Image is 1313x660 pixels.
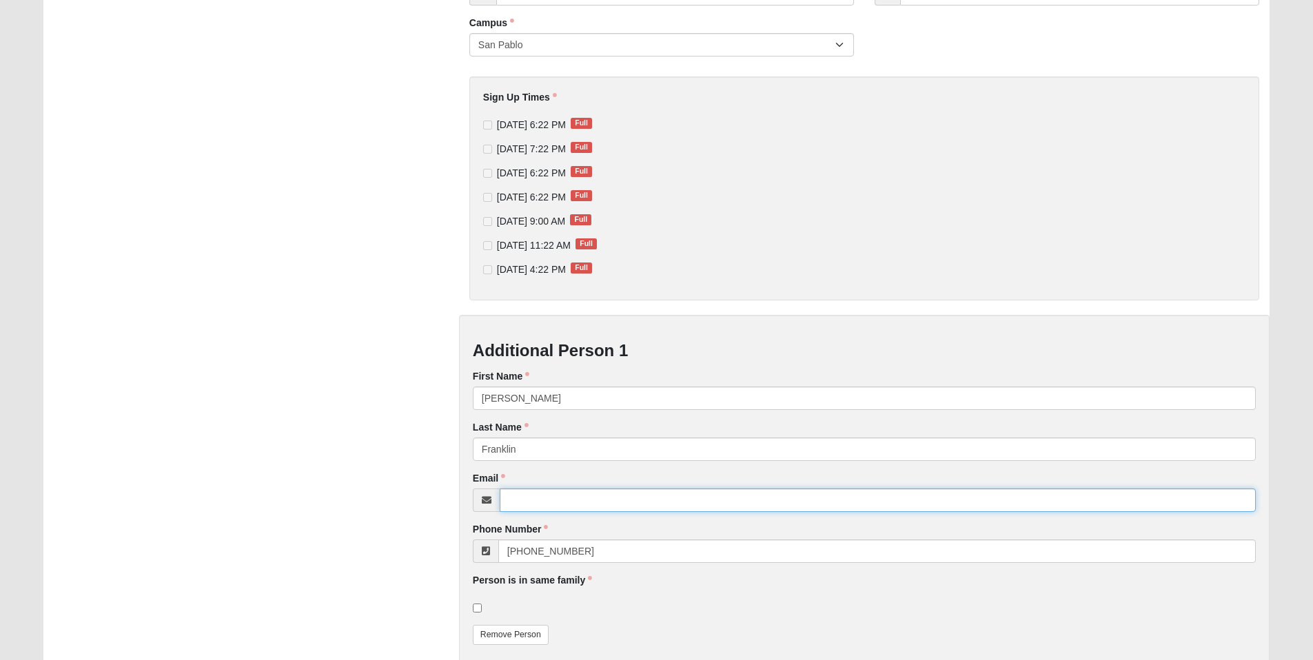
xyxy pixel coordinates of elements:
[497,264,566,275] span: [DATE] 4:22 PM
[571,190,592,201] span: Full
[473,625,549,645] a: Remove Person
[469,16,514,30] label: Campus
[576,238,597,249] span: Full
[483,265,492,274] input: [DATE] 4:22 PMFull
[483,145,492,154] input: [DATE] 7:22 PMFull
[473,420,529,434] label: Last Name
[483,193,492,202] input: [DATE] 6:22 PMFull
[497,216,565,227] span: [DATE] 9:00 AM
[483,90,557,104] label: Sign Up Times
[473,341,1256,361] h3: Additional Person 1
[497,119,566,130] span: [DATE] 6:22 PM
[483,121,492,130] input: [DATE] 6:22 PMFull
[473,471,505,485] label: Email
[570,214,591,225] span: Full
[571,166,592,177] span: Full
[473,522,549,536] label: Phone Number
[473,369,529,383] label: First Name
[473,573,592,587] label: Person is in same family
[571,142,592,153] span: Full
[571,262,592,274] span: Full
[571,118,592,129] span: Full
[483,217,492,226] input: [DATE] 9:00 AMFull
[483,241,492,250] input: [DATE] 11:22 AMFull
[497,240,571,251] span: [DATE] 11:22 AM
[483,169,492,178] input: [DATE] 6:22 PMFull
[497,167,566,178] span: [DATE] 6:22 PM
[497,143,566,154] span: [DATE] 7:22 PM
[497,192,566,203] span: [DATE] 6:22 PM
